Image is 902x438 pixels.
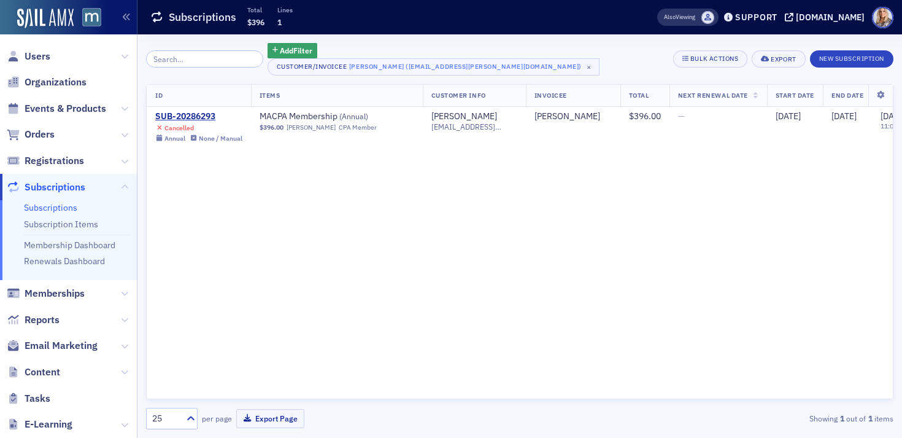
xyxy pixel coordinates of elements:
span: Justin Chase [701,11,714,24]
div: Bulk Actions [690,55,738,62]
span: Orders [25,128,55,141]
img: SailAMX [82,8,101,27]
span: — [678,111,685,122]
a: Subscription Items [24,219,98,230]
span: [EMAIL_ADDRESS][PERSON_NAME][DOMAIN_NAME] [431,122,517,131]
span: Email Marketing [25,339,98,353]
span: Invoicee [534,91,567,100]
a: SUB-20286293 [155,111,242,122]
span: Start Date [776,91,814,100]
a: Subscriptions [7,181,85,194]
button: Export [752,50,805,68]
span: Events & Products [25,102,106,115]
button: Bulk Actions [673,50,747,68]
span: ( Annual ) [339,111,368,121]
span: Reports [25,313,60,327]
a: Email Marketing [7,339,98,353]
span: $396.00 [629,111,661,122]
a: Renewals Dashboard [24,256,105,267]
strong: 1 [838,413,846,424]
div: Also [664,13,676,21]
span: Memberships [25,287,85,300]
span: Total [629,91,649,100]
span: × [584,61,595,72]
span: Registrations [25,154,84,168]
div: CPA Member [339,123,377,131]
div: Annual [164,135,185,143]
div: None / Manual [199,135,242,143]
p: Lines [277,6,293,14]
button: AddFilter [268,43,318,58]
button: [DOMAIN_NAME] [785,13,869,22]
span: MACPA Membership [260,111,414,122]
a: Membership Dashboard [24,240,115,251]
div: Export [771,56,796,63]
a: Subscriptions [24,202,77,213]
span: Tasks [25,392,50,405]
a: Organizations [7,76,87,89]
a: Orders [7,128,55,141]
a: Reports [7,313,60,327]
a: View Homepage [74,8,101,29]
span: Items [260,91,280,100]
span: Matthew Bormel [534,111,612,122]
div: [DOMAIN_NAME] [796,12,865,23]
span: Profile [872,7,893,28]
a: [PERSON_NAME] [534,111,600,122]
div: Customer/Invoicee [277,63,347,71]
span: [DATE] [776,111,801,122]
span: Subscriptions [25,181,85,194]
span: ID [155,91,163,100]
a: Tasks [7,392,50,405]
div: Support [735,12,777,23]
a: New Subscription [810,52,893,63]
div: Showing out of items [653,413,893,424]
div: 25 [152,412,179,425]
span: Organizations [25,76,87,89]
a: Registrations [7,154,84,168]
span: Content [25,366,60,379]
a: MACPA Membership (Annual) [260,111,414,122]
span: Next Renewal Date [678,91,748,100]
a: [PERSON_NAME] [431,111,497,122]
p: Total [247,6,264,14]
a: E-Learning [7,418,72,431]
button: Export Page [236,409,304,428]
a: Users [7,50,50,63]
button: New Subscription [810,50,893,68]
img: SailAMX [17,9,74,28]
span: $396 [247,17,264,27]
button: Customer/Invoicee[PERSON_NAME] ([EMAIL_ADDRESS][PERSON_NAME][DOMAIN_NAME])× [268,58,599,76]
div: Cancelled [164,124,194,132]
span: Customer Info [431,91,486,100]
span: Users [25,50,50,63]
span: $396.00 [260,123,283,131]
span: 1 [277,17,282,27]
a: [PERSON_NAME] [287,123,336,131]
strong: 1 [866,413,874,424]
h1: Subscriptions [169,10,236,25]
span: [DATE] [831,111,857,122]
span: End Date [831,91,863,100]
div: [PERSON_NAME] ([EMAIL_ADDRESS][PERSON_NAME][DOMAIN_NAME]) [349,60,582,72]
span: E-Learning [25,418,72,431]
input: Search… [146,50,263,68]
a: Content [7,366,60,379]
span: Viewing [664,13,695,22]
label: per page [202,413,232,424]
a: Events & Products [7,102,106,115]
a: Memberships [7,287,85,300]
span: Add Filter [280,45,312,56]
